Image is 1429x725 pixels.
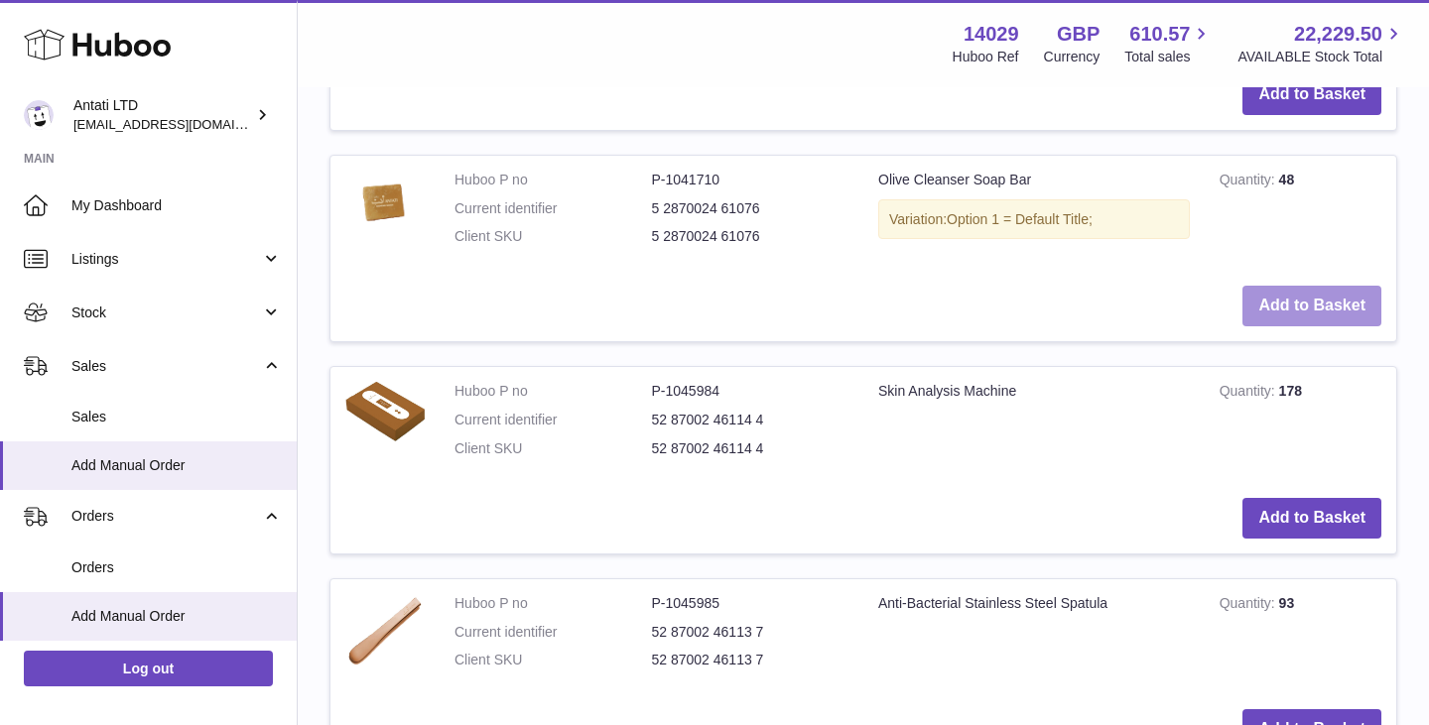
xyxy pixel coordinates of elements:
[71,408,282,426] span: Sales
[1237,21,1405,66] a: 22,229.50 AVAILABLE Stock Total
[652,171,849,189] dd: P-1041710
[455,411,652,429] dt: Current identifier
[1124,21,1213,66] a: 610.57 Total sales
[1242,74,1381,115] button: Add to Basket
[24,100,54,130] img: toufic@antatiskin.com
[863,579,1205,695] td: Anti-Bacterial Stainless Steel Spatula
[455,439,652,458] dt: Client SKU
[455,227,652,246] dt: Client SKU
[964,21,1019,48] strong: 14029
[1242,286,1381,326] button: Add to Basket
[652,594,849,613] dd: P-1045985
[652,439,849,458] dd: 52 87002 46114 4
[1220,595,1279,616] strong: Quantity
[71,607,282,626] span: Add Manual Order
[1220,383,1279,404] strong: Quantity
[455,623,652,642] dt: Current identifier
[652,651,849,669] dd: 52 87002 46113 7
[455,651,652,669] dt: Client SKU
[1129,21,1190,48] span: 610.57
[652,623,849,642] dd: 52 87002 46113 7
[947,211,1093,227] span: Option 1 = Default Title;
[1220,172,1279,192] strong: Quantity
[455,594,652,613] dt: Huboo P no
[71,303,261,322] span: Stock
[1205,579,1396,695] td: 93
[73,116,292,132] span: [EMAIL_ADDRESS][DOMAIN_NAME]
[455,171,652,189] dt: Huboo P no
[652,199,849,218] dd: 5 2870024 61076
[345,382,425,441] img: Skin Analysis Machine
[24,651,273,686] a: Log out
[71,196,282,215] span: My Dashboard
[1205,156,1396,272] td: 48
[455,382,652,401] dt: Huboo P no
[345,171,425,236] img: Olive Cleanser Soap Bar
[1044,48,1101,66] div: Currency
[345,594,425,668] img: Anti-Bacterial Stainless Steel Spatula
[652,382,849,401] dd: P-1045984
[71,558,282,577] span: Orders
[71,507,261,526] span: Orders
[1237,48,1405,66] span: AVAILABLE Stock Total
[455,199,652,218] dt: Current identifier
[878,199,1190,240] div: Variation:
[863,367,1205,483] td: Skin Analysis Machine
[953,48,1019,66] div: Huboo Ref
[71,250,261,269] span: Listings
[1294,21,1382,48] span: 22,229.50
[1124,48,1213,66] span: Total sales
[1242,498,1381,539] button: Add to Basket
[863,156,1205,272] td: Olive Cleanser Soap Bar
[652,227,849,246] dd: 5 2870024 61076
[1057,21,1100,48] strong: GBP
[73,96,252,134] div: Antati LTD
[1205,367,1396,483] td: 178
[71,456,282,475] span: Add Manual Order
[652,411,849,429] dd: 52 87002 46114 4
[71,357,261,376] span: Sales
